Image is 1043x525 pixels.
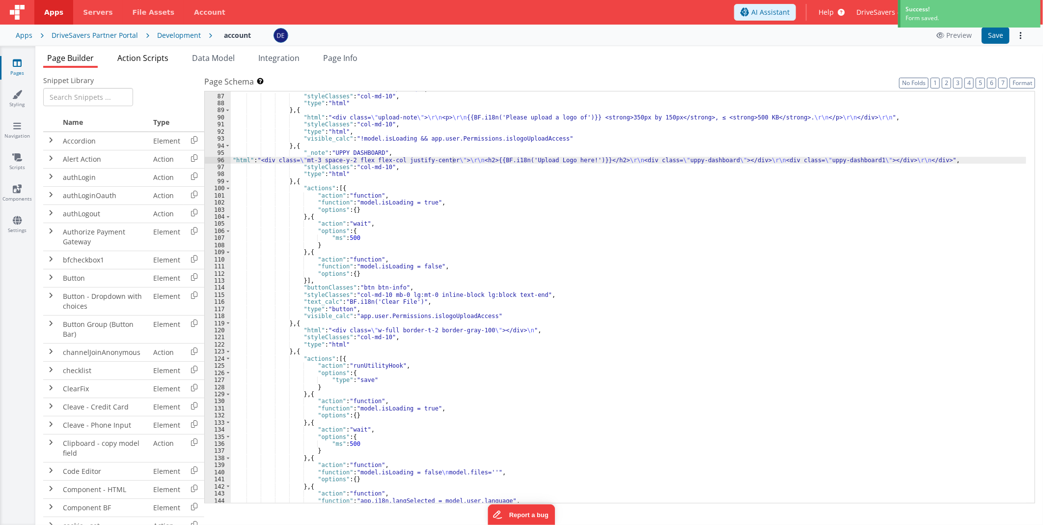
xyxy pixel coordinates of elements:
div: 99 [205,178,231,185]
td: Element [149,251,184,269]
div: 124 [205,355,231,362]
div: 126 [205,370,231,377]
button: No Folds [899,78,929,88]
td: channelJoinAnonymous [59,343,149,361]
div: 112 [205,270,231,277]
button: 2 [942,78,951,88]
td: Cleave - Phone Input [59,416,149,434]
td: Button [59,269,149,287]
td: Element [149,398,184,416]
span: Servers [83,7,112,17]
div: 119 [205,320,231,327]
div: 134 [205,426,231,433]
span: Integration [258,53,300,63]
button: Options [1014,29,1027,42]
td: Element [149,498,184,517]
div: 87 [205,93,231,100]
div: 128 [205,384,231,391]
div: 88 [205,100,231,107]
input: Search Snippets ... [43,88,133,106]
div: 90 [205,114,231,121]
div: 98 [205,171,231,177]
td: Element [149,462,184,480]
div: 137 [205,447,231,454]
button: 1 [931,78,940,88]
span: Apps [44,7,63,17]
td: Element [149,416,184,434]
span: Help [819,7,834,17]
td: Component BF [59,498,149,517]
div: 110 [205,256,231,263]
div: 115 [205,292,231,298]
span: DriveSavers — [856,7,904,17]
div: 144 [205,497,231,504]
span: Name [63,117,83,127]
div: 109 [205,249,231,256]
td: authLoginOauth [59,186,149,204]
div: 96 [205,157,231,164]
span: Action Scripts [117,53,168,63]
td: Element [149,132,184,150]
div: 111 [205,263,231,270]
span: File Assets [133,7,175,17]
div: 132 [205,412,231,419]
td: authLogin [59,168,149,186]
div: 140 [205,469,231,476]
div: 92 [205,128,231,135]
div: 118 [205,313,231,320]
td: Button Group (Button Bar) [59,315,149,343]
div: Form saved. [906,14,1036,23]
td: Element [149,269,184,287]
td: Action [149,150,184,168]
div: 104 [205,213,231,220]
div: 133 [205,419,231,426]
div: 130 [205,398,231,405]
button: 5 [976,78,985,88]
span: AI Assistant [751,7,790,17]
div: 89 [205,107,231,114]
td: Component - HTML [59,480,149,498]
span: Page Info [323,53,357,63]
div: 129 [205,391,231,398]
div: 105 [205,220,231,227]
div: 93 [205,135,231,142]
div: 139 [205,462,231,468]
td: Element [149,379,184,398]
div: 116 [205,298,231,305]
td: Action [149,204,184,223]
h4: account [224,31,251,39]
button: 4 [964,78,974,88]
span: Data Model [192,53,235,63]
td: Alert Action [59,150,149,168]
div: 138 [205,455,231,462]
div: Development [157,30,201,40]
div: 108 [205,242,231,249]
td: Cleave - Credit Card [59,398,149,416]
div: 100 [205,185,231,192]
span: Snippet Library [43,76,94,86]
button: 6 [987,78,996,88]
div: 135 [205,434,231,440]
div: DriveSavers Partner Portal [52,30,138,40]
div: 125 [205,362,231,369]
button: DriveSavers — [EMAIL_ADDRESS][DOMAIN_NAME] [856,7,1035,17]
div: 142 [205,483,231,490]
iframe: Marker.io feedback button [488,504,555,525]
button: Save [982,27,1010,44]
div: 122 [205,341,231,348]
button: AI Assistant [734,4,796,21]
button: 7 [998,78,1008,88]
div: 97 [205,164,231,171]
td: bfcheckbox1 [59,251,149,269]
td: Element [149,361,184,379]
img: c1374c675423fc74691aaade354d0b4b [274,29,288,42]
td: Action [149,343,184,361]
td: Element [149,223,184,251]
div: 131 [205,405,231,412]
div: 95 [205,149,231,156]
span: Page Schema [204,76,254,87]
td: Element [149,287,184,315]
span: Page Builder [47,53,94,63]
div: 114 [205,284,231,291]
button: Format [1010,78,1035,88]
